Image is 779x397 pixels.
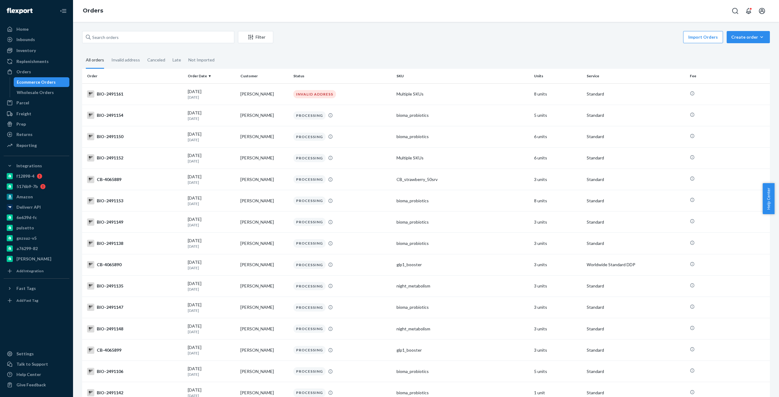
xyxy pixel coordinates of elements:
button: Open account menu [756,5,768,17]
td: [PERSON_NAME] [238,297,291,318]
td: [PERSON_NAME] [238,233,291,254]
div: Add Integration [16,268,44,273]
a: Orders [4,67,69,77]
div: [DATE] [188,89,236,100]
div: INVALID ADDRESS [293,90,336,98]
div: Replenishments [16,58,49,64]
div: Add Fast Tag [16,298,38,303]
div: CB-4065890 [87,261,183,268]
td: [PERSON_NAME] [238,211,291,233]
div: bioma_probiotics [396,134,529,140]
div: BIO-2491161 [87,90,183,98]
div: bioma_probiotics [396,240,529,246]
div: BIO-2491135 [87,282,183,290]
a: Amazon [4,192,69,202]
div: [PERSON_NAME] [16,256,51,262]
p: Standard [587,240,685,246]
div: CB-4065889 [87,176,183,183]
p: Standard [587,368,685,374]
a: Orders [83,7,103,14]
div: BIO-2491147 [87,304,183,311]
button: Give Feedback [4,380,69,390]
div: [DATE] [188,216,236,228]
div: BIO-2491150 [87,133,183,140]
div: [DATE] [188,152,236,164]
a: Talk to Support [4,359,69,369]
div: PROCESSING [293,218,326,226]
div: [DATE] [188,259,236,270]
p: Standard [587,304,685,310]
td: 8 units [532,190,584,211]
p: Standard [587,155,685,161]
div: Not Imported [188,52,215,68]
td: 3 units [532,233,584,254]
div: a76299-82 [16,246,38,252]
div: night_metabolism [396,283,529,289]
p: [DATE] [188,158,236,164]
a: Prep [4,119,69,129]
p: [DATE] [188,180,236,185]
div: PROCESSING [293,367,326,375]
div: PROCESSING [293,261,326,269]
p: [DATE] [188,244,236,249]
th: Units [532,69,584,83]
button: Close Navigation [57,5,69,17]
div: [DATE] [188,174,236,185]
a: 6e639d-fc [4,213,69,222]
a: f12898-4 [4,171,69,181]
p: [DATE] [188,222,236,228]
p: Worldwide Standard DDP [587,262,685,268]
div: bioma_probiotics [396,390,529,396]
th: Status [291,69,394,83]
div: Integrations [16,163,42,169]
div: Amazon [16,194,33,200]
div: Help Center [16,371,41,378]
p: [DATE] [188,137,236,142]
th: Service [584,69,687,83]
div: 5176b9-7b [16,183,38,190]
p: Standard [587,347,685,353]
div: PROCESSING [293,197,326,205]
p: Standard [587,134,685,140]
a: Add Fast Tag [4,296,69,305]
button: Help Center [763,183,774,214]
div: PROCESSING [293,133,326,141]
button: Import Orders [683,31,723,43]
th: Order [82,69,185,83]
td: 3 units [532,318,584,340]
td: Multiple SKUs [394,83,532,105]
div: pulsetto [16,225,34,231]
div: PROCESSING [293,175,326,183]
div: Orders [16,69,31,75]
td: [PERSON_NAME] [238,254,291,275]
a: Parcel [4,98,69,108]
div: BIO-2491148 [87,325,183,333]
button: Open Search Box [729,5,741,17]
div: 6e639d-fc [16,214,37,221]
td: 3 units [532,275,584,297]
td: [PERSON_NAME] [238,190,291,211]
button: Integrations [4,161,69,171]
p: Standard [587,326,685,332]
div: PROCESSING [293,154,326,162]
div: BIO-2491154 [87,112,183,119]
div: glp1_booster [396,347,529,353]
p: [DATE] [188,265,236,270]
div: PROCESSING [293,303,326,312]
div: Settings [16,351,34,357]
td: 6 units [532,126,584,147]
div: Filter [238,34,273,40]
div: Parcel [16,100,29,106]
div: PROCESSING [293,388,326,397]
div: PROCESSING [293,282,326,290]
td: 8 units [532,83,584,105]
th: Fee [687,69,770,83]
div: Ecommerce Orders [17,79,56,85]
img: Flexport logo [7,8,33,14]
th: Order Date [185,69,238,83]
a: [PERSON_NAME] [4,254,69,264]
p: [DATE] [188,350,236,356]
div: glp1_booster [396,262,529,268]
a: Inventory [4,46,69,55]
div: [DATE] [188,110,236,121]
